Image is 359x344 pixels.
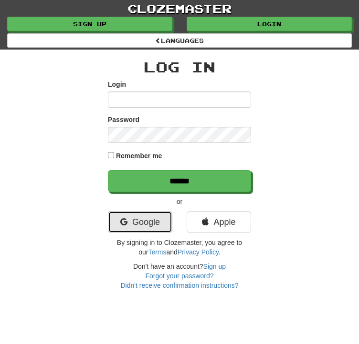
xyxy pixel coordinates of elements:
[7,17,172,31] a: Sign up
[148,248,166,256] a: Terms
[116,151,162,161] label: Remember me
[187,211,251,233] a: Apple
[108,262,251,290] div: Don't have an account?
[187,17,352,31] a: Login
[108,59,251,75] h2: Log In
[108,80,126,89] label: Login
[145,272,213,280] a: Forgot your password?
[7,33,352,48] a: Languages
[108,115,139,124] label: Password
[108,197,251,206] p: or
[120,282,238,289] a: Didn't receive confirmation instructions?
[178,248,219,256] a: Privacy Policy
[108,238,251,257] p: By signing in to Clozemaster, you agree to our and .
[203,263,226,270] a: Sign up
[108,211,172,233] a: Google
